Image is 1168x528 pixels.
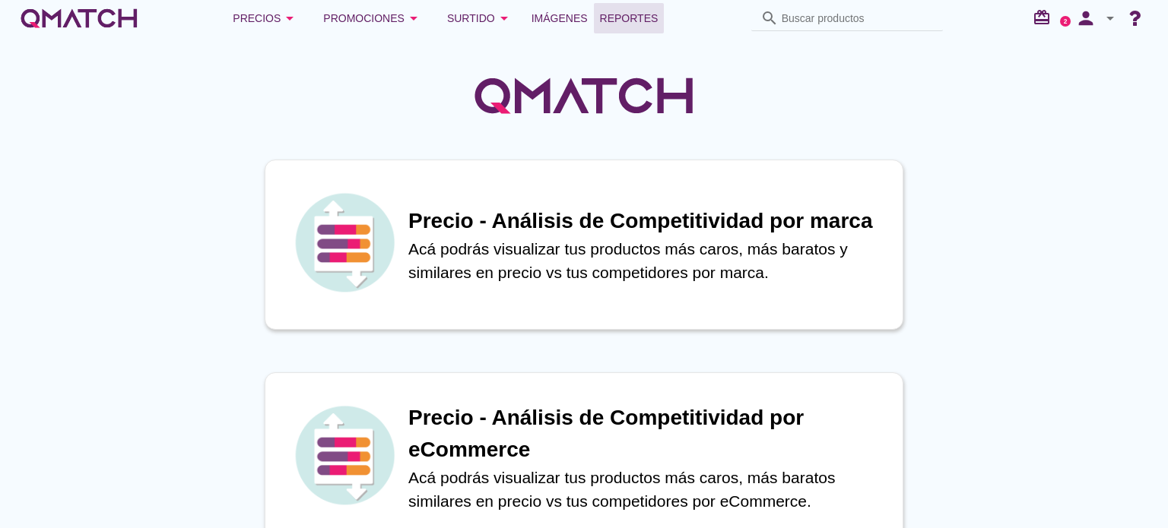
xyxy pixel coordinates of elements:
button: Surtido [435,3,525,33]
span: Reportes [600,9,659,27]
i: arrow_drop_down [281,9,299,27]
input: Buscar productos [782,6,934,30]
img: icon [291,189,398,296]
div: Promociones [323,9,423,27]
i: arrow_drop_down [1101,9,1119,27]
div: Surtido [447,9,513,27]
a: iconPrecio - Análisis de Competitividad por marcaAcá podrás visualizar tus productos más caros, m... [243,160,925,330]
img: QMatchLogo [470,58,698,134]
a: Reportes [594,3,665,33]
button: Precios [221,3,311,33]
span: Imágenes [532,9,588,27]
img: icon [291,402,398,508]
a: Imágenes [525,3,594,33]
i: arrow_drop_down [495,9,513,27]
div: Precios [233,9,299,27]
button: Promociones [311,3,435,33]
a: 2 [1060,16,1071,27]
i: person [1071,8,1101,29]
i: search [760,9,779,27]
h1: Precio - Análisis de Competitividad por marca [408,205,887,237]
p: Acá podrás visualizar tus productos más caros, más baratos similares en precio vs tus competidore... [408,466,887,514]
text: 2 [1064,17,1068,24]
i: arrow_drop_down [405,9,423,27]
h1: Precio - Análisis de Competitividad por eCommerce [408,402,887,466]
a: white-qmatch-logo [18,3,140,33]
i: redeem [1033,8,1057,27]
p: Acá podrás visualizar tus productos más caros, más baratos y similares en precio vs tus competido... [408,237,887,285]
